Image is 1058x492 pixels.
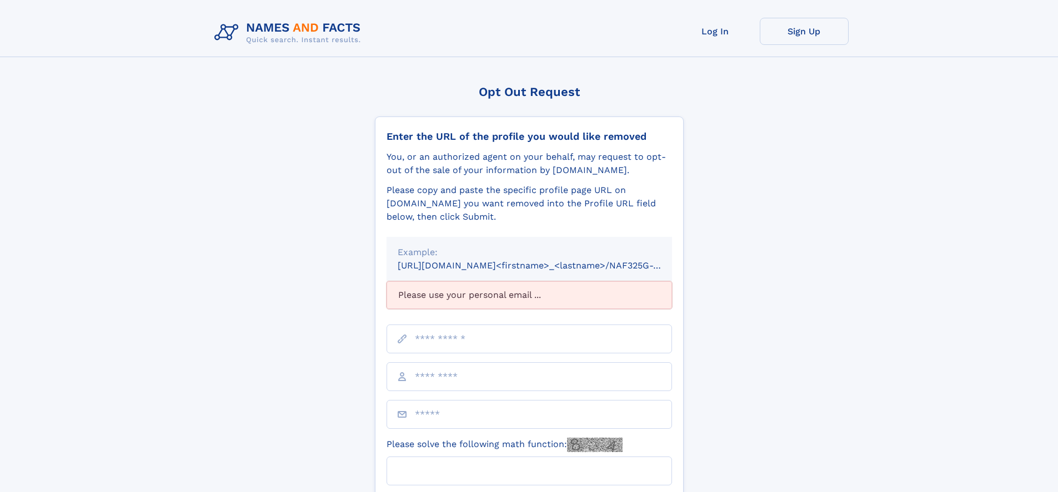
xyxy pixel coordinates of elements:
div: Please copy and paste the specific profile page URL on [DOMAIN_NAME] you want removed into the Pr... [387,184,672,224]
div: You, or an authorized agent on your behalf, may request to opt-out of the sale of your informatio... [387,150,672,177]
div: Opt Out Request [375,85,684,99]
a: Sign Up [760,18,849,45]
label: Please solve the following math function: [387,438,623,452]
div: Example: [398,246,661,259]
img: Logo Names and Facts [210,18,370,48]
a: Log In [671,18,760,45]
div: Please use your personal email ... [387,281,672,309]
div: Enter the URL of the profile you would like removed [387,130,672,143]
small: [URL][DOMAIN_NAME]<firstname>_<lastname>/NAF325G-xxxxxxxx [398,260,693,271]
